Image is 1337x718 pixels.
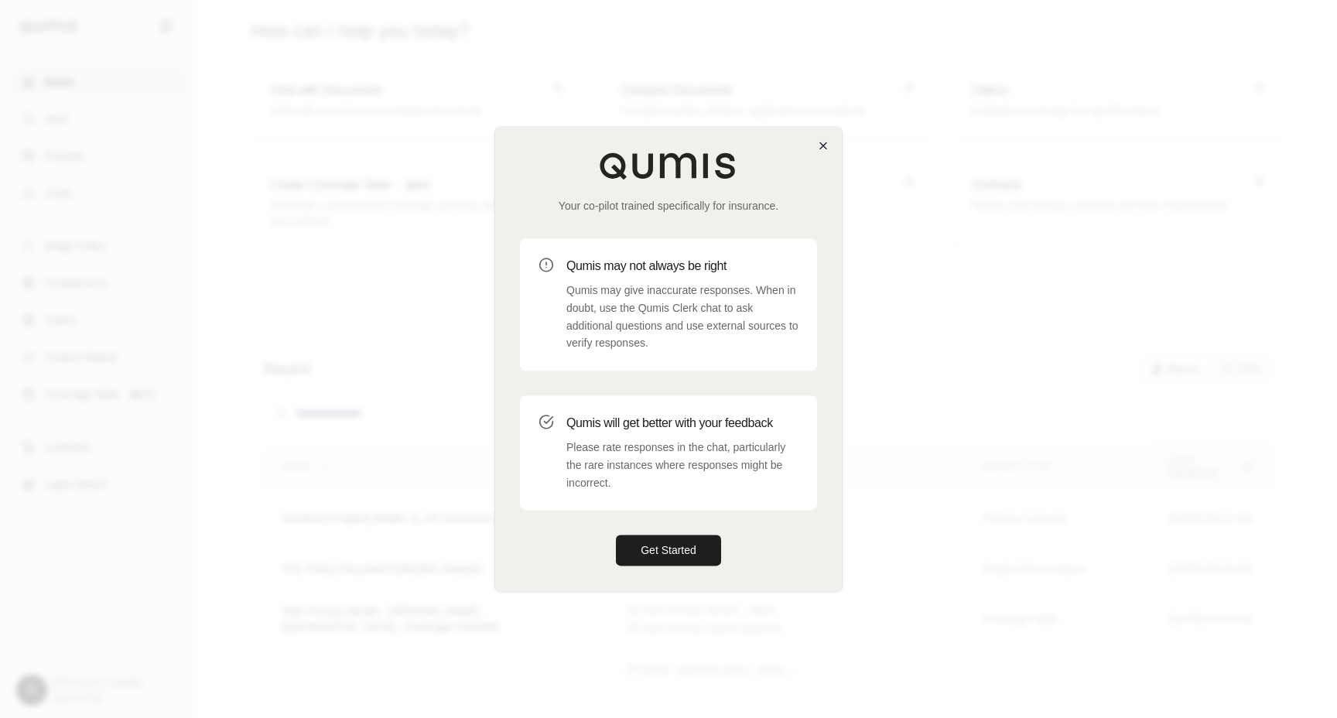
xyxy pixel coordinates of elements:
h3: Qumis may not always be right [566,257,798,275]
button: Get Started [616,535,721,566]
p: Please rate responses in the chat, particularly the rare instances where responses might be incor... [566,439,798,491]
img: Qumis Logo [599,152,738,179]
h3: Qumis will get better with your feedback [566,414,798,433]
p: Qumis may give inaccurate responses. When in doubt, use the Qumis Clerk chat to ask additional qu... [566,282,798,352]
p: Your co-pilot trained specifically for insurance. [520,198,817,214]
